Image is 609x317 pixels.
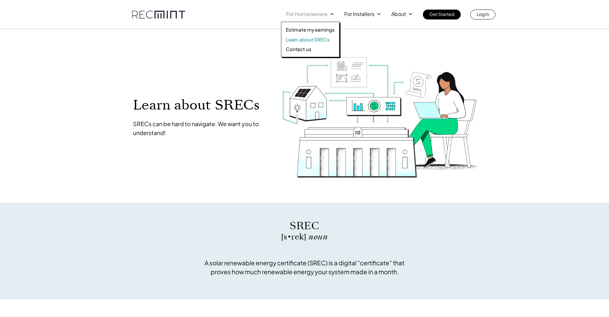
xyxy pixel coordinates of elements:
p: Log In [477,10,489,19]
p: Learn about SRECs [133,98,269,112]
a: Estimate my earnings [286,26,335,33]
p: SRECs can be hard to navigate. We want you to understand! [133,119,269,137]
p: About [391,10,406,19]
p: A solar renewable energy certificate (SREC) is a digital “certificate” that proves how much renew... [201,258,409,276]
p: Learn about SRECs [286,36,329,43]
a: Contact us [286,46,335,52]
a: Get Started [423,10,461,19]
p: [s • rek] [201,233,409,241]
p: For Homeowners [286,10,327,19]
p: Contact us [286,46,311,52]
a: Learn about SRECs [286,36,335,43]
a: Log In [470,10,496,19]
p: For Installers [344,10,374,19]
span: noun [308,231,328,242]
p: Get Started [429,10,454,19]
p: SREC [201,219,409,233]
